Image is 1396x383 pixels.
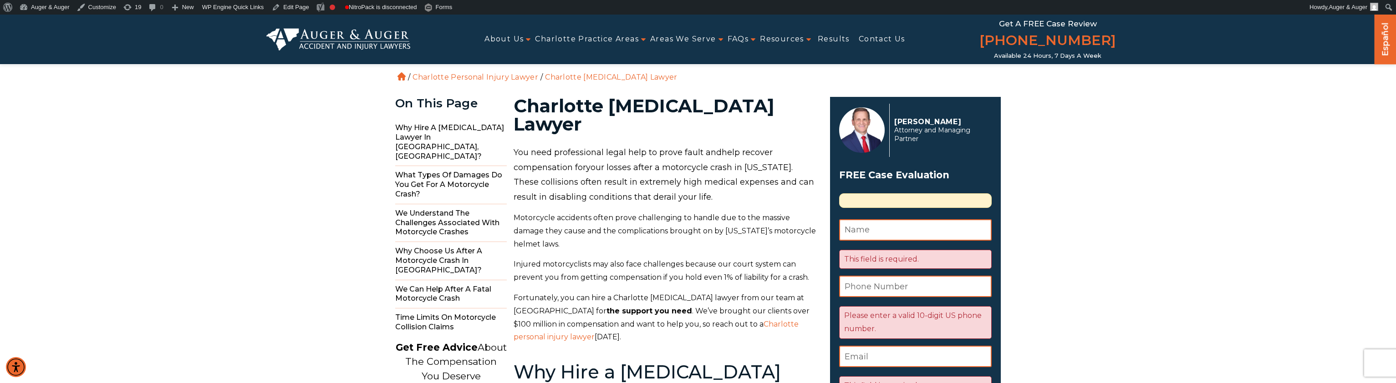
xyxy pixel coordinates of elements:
[6,357,26,377] div: Accessibility Menu
[514,97,819,133] h1: Charlotte [MEDICAL_DATA] Lawyer
[514,147,773,172] span: help recover compensation for
[894,117,987,126] p: [PERSON_NAME]
[514,213,816,248] span: Motorcycle accidents often prove challenging to handle due to the massive damage they cause and t...
[330,5,335,10] div: Focus keyphrase not set
[395,280,507,309] span: We Can Help After a Fatal Motorcycle Crash
[514,293,804,315] span: Fortunately, you can hire a Charlotte [MEDICAL_DATA] lawyer from our team at [GEOGRAPHIC_DATA] for
[650,29,716,50] a: Areas We Serve
[979,30,1116,52] a: [PHONE_NUMBER]
[395,204,507,242] span: We Understand the Challenges Associated with Motorcycle Crashes
[1378,14,1393,62] a: Español
[395,242,507,280] span: Why Choose Us After a Motorcycle Crash in [GEOGRAPHIC_DATA]?
[839,306,992,339] div: Please enter a valid 10-digit US phone number.
[839,250,992,269] div: This field is required.
[728,29,749,50] a: FAQs
[606,307,692,315] b: the support you need
[397,72,406,81] a: Home
[396,342,478,353] strong: Get Free Advice
[994,52,1101,60] span: Available 24 Hours, 7 Days a Week
[395,308,507,337] span: Time Limits on Motorcycle Collision Claims
[595,333,621,341] span: [DATE].
[859,29,905,50] a: Contact Us
[839,219,992,241] input: Name
[839,276,992,297] input: Phone Number
[535,29,639,50] a: Charlotte Practice Areas
[514,147,722,157] span: You need professional legal help to prove fault and
[894,126,987,143] span: Attorney and Managing Partner
[760,29,804,50] span: Resources
[818,29,850,50] a: Results
[514,307,810,328] span: . We’ve brought our clients over $100 million in compensation and want to help you, so reach out ...
[413,73,538,81] a: Charlotte Personal Injury Lawyer
[999,19,1097,28] span: Get a FREE Case Review
[484,29,524,50] span: About Us
[839,107,885,153] img: Herbert Auger
[514,260,809,282] span: Injured motorcyclists may also face challenges because our court system can prevent you from gett...
[1329,4,1367,10] span: Auger & Auger
[395,119,507,166] span: Why Hire a [MEDICAL_DATA] Lawyer in [GEOGRAPHIC_DATA], [GEOGRAPHIC_DATA]?
[395,166,507,204] span: What Types of Damages do You Get for a Motorcycle Crash?
[839,346,992,367] input: Email
[543,73,679,81] li: Charlotte [MEDICAL_DATA] Lawyer
[514,162,814,202] span: your losses after a motorcycle crash in [US_STATE]. These collisions often result in extremely hi...
[839,166,992,184] h3: FREE Case Evaluation
[266,28,410,50] img: Auger & Auger Accident and Injury Lawyers Logo
[395,97,507,110] div: On This Page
